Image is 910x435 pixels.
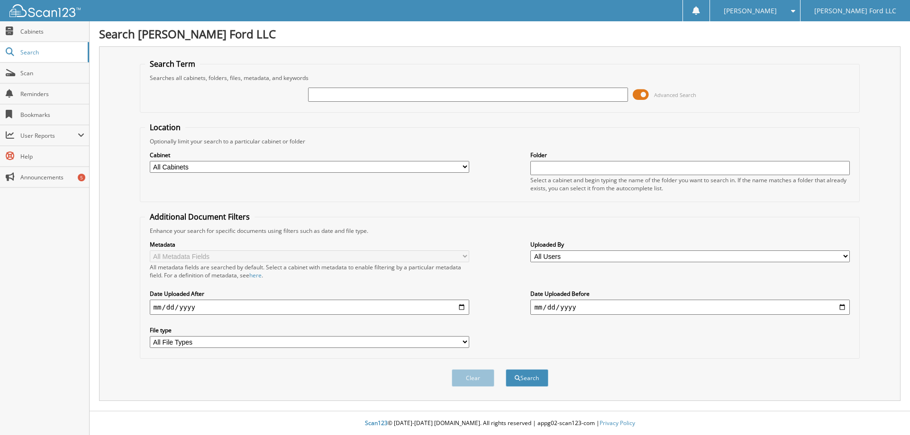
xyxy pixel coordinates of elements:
div: 5 [78,174,85,181]
h1: Search [PERSON_NAME] Ford LLC [99,26,901,42]
a: here [249,271,262,279]
div: Optionally limit your search to a particular cabinet or folder [145,137,855,145]
label: Date Uploaded After [150,290,469,298]
div: Enhance your search for specific documents using filters such as date and file type. [145,227,855,235]
legend: Location [145,122,185,133]
label: Date Uploaded Before [530,290,850,298]
span: [PERSON_NAME] Ford LLC [814,8,896,14]
span: Bookmarks [20,111,84,119]
span: User Reports [20,132,78,140]
iframe: Chat Widget [863,390,910,435]
label: Folder [530,151,850,159]
button: Clear [452,369,494,387]
label: Cabinet [150,151,469,159]
span: [PERSON_NAME] [724,8,777,14]
input: end [530,300,850,315]
legend: Additional Document Filters [145,212,255,222]
label: File type [150,326,469,334]
div: Select a cabinet and begin typing the name of the folder you want to search in. If the name match... [530,176,850,192]
button: Search [506,369,548,387]
span: Advanced Search [654,91,696,98]
span: Cabinets [20,27,84,36]
img: scan123-logo-white.svg [9,4,81,17]
div: Searches all cabinets, folders, files, metadata, and keywords [145,74,855,82]
span: Scan123 [365,419,388,427]
input: start [150,300,469,315]
span: Scan [20,69,84,77]
label: Metadata [150,240,469,249]
span: Announcements [20,173,84,181]
div: © [DATE]-[DATE] [DOMAIN_NAME]. All rights reserved | appg02-scan123-com | [90,412,910,435]
span: Help [20,152,84,160]
span: Reminders [20,90,84,98]
span: Search [20,48,83,56]
a: Privacy Policy [600,419,635,427]
div: All metadata fields are searched by default. Select a cabinet with metadata to enable filtering b... [150,263,469,279]
label: Uploaded By [530,240,850,249]
legend: Search Term [145,59,200,69]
